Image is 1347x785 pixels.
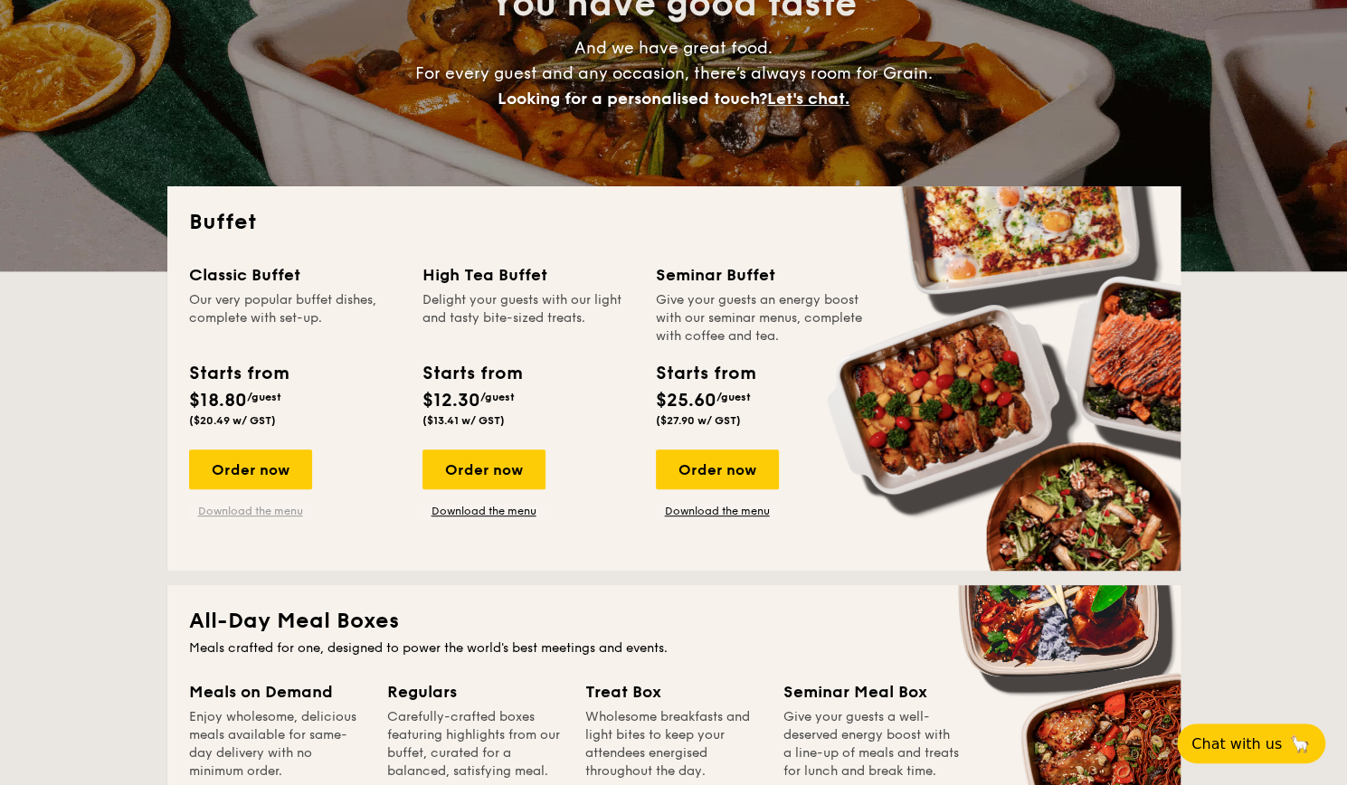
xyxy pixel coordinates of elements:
[656,449,779,489] div: Order now
[767,89,849,109] span: Let's chat.
[415,38,933,109] span: And we have great food. For every guest and any occasion, there’s always room for Grain.
[422,449,545,489] div: Order now
[656,504,779,518] a: Download the menu
[189,708,365,780] div: Enjoy wholesome, delicious meals available for same-day delivery with no minimum order.
[189,414,276,427] span: ($20.49 w/ GST)
[189,208,1159,237] h2: Buffet
[189,504,312,518] a: Download the menu
[1289,733,1311,754] span: 🦙
[387,679,564,705] div: Regulars
[422,504,545,518] a: Download the menu
[498,89,767,109] span: Looking for a personalised touch?
[585,679,762,705] div: Treat Box
[189,262,401,288] div: Classic Buffet
[189,449,312,489] div: Order now
[783,708,960,780] div: Give your guests a well-deserved energy boost with a line-up of meals and treats for lunch and br...
[189,291,401,345] div: Our very popular buffet dishes, complete with set-up.
[189,360,288,387] div: Starts from
[480,391,515,403] span: /guest
[189,607,1159,636] h2: All-Day Meal Boxes
[422,360,521,387] div: Starts from
[422,291,634,345] div: Delight your guests with our light and tasty bite-sized treats.
[422,390,480,411] span: $12.30
[1191,735,1282,752] span: Chat with us
[189,390,247,411] span: $18.80
[1177,724,1325,763] button: Chat with us🦙
[656,291,868,345] div: Give your guests an energy boost with our seminar menus, complete with coffee and tea.
[422,414,505,427] span: ($13.41 w/ GST)
[189,679,365,705] div: Meals on Demand
[656,414,741,427] span: ($27.90 w/ GST)
[783,679,960,705] div: Seminar Meal Box
[585,708,762,780] div: Wholesome breakfasts and light bites to keep your attendees energised throughout the day.
[656,360,754,387] div: Starts from
[189,639,1159,657] div: Meals crafted for one, designed to power the world's best meetings and events.
[247,391,281,403] span: /guest
[656,390,716,411] span: $25.60
[387,708,564,780] div: Carefully-crafted boxes featuring highlights from our buffet, curated for a balanced, satisfying ...
[716,391,751,403] span: /guest
[422,262,634,288] div: High Tea Buffet
[656,262,868,288] div: Seminar Buffet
